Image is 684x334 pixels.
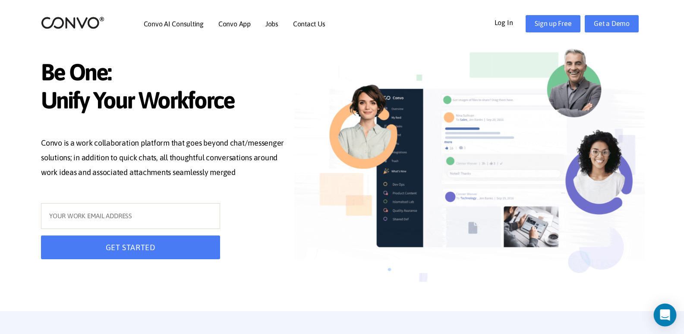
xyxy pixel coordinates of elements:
[265,20,278,27] a: Jobs
[41,235,220,259] button: GET STARTED
[144,20,204,27] a: Convo AI Consulting
[41,58,284,89] span: Be One:
[41,16,104,29] img: logo_2.png
[585,15,639,32] a: Get a Demo
[218,20,251,27] a: Convo App
[654,304,677,327] div: Open Intercom Messenger
[41,86,284,117] span: Unify Your Workforce
[41,203,220,229] input: YOUR WORK EMAIL ADDRESS
[526,15,580,32] a: Sign up Free
[495,15,526,29] a: Log In
[293,20,325,27] a: Contact Us
[294,37,645,309] img: image_not_found
[41,136,284,181] p: Convo is a work collaboration platform that goes beyond chat/messenger solutions; in addition to ...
